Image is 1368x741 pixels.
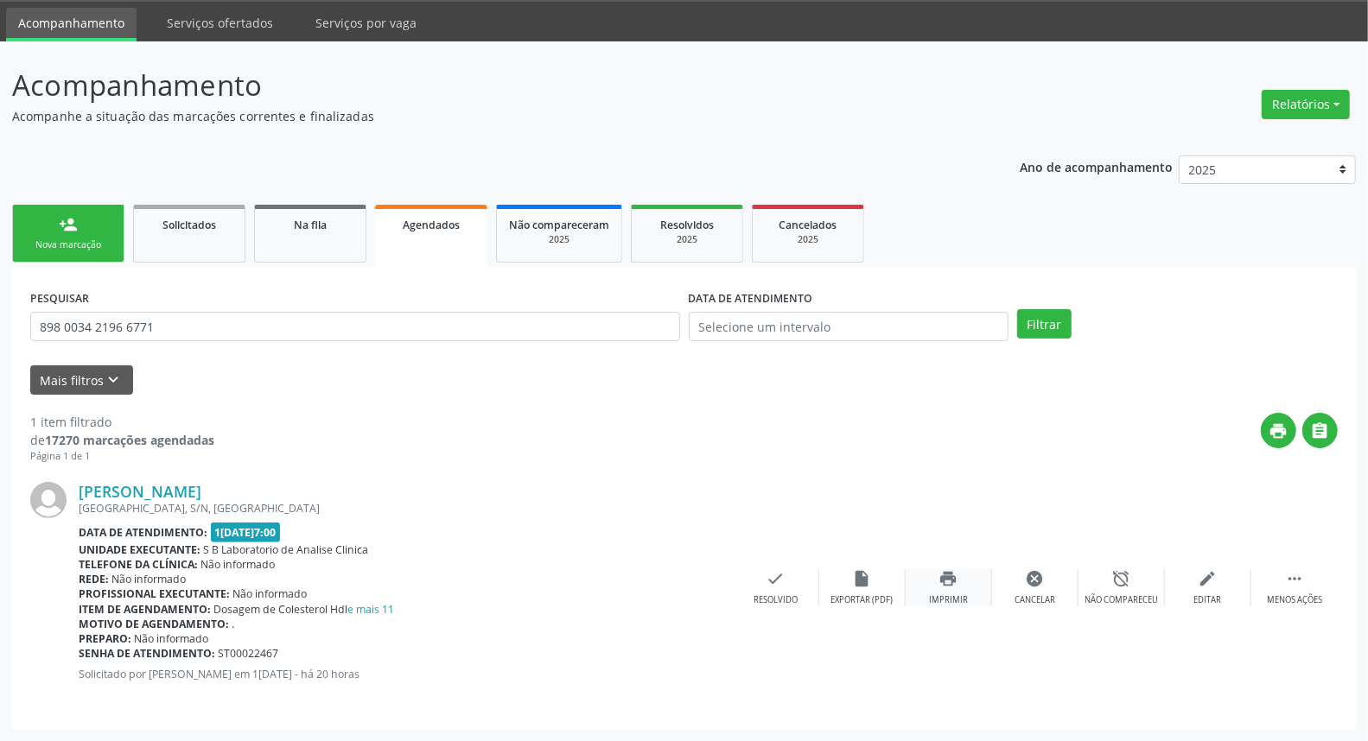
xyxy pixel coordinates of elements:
button:  [1302,413,1338,448]
b: Preparo: [79,631,131,646]
button: Relatórios [1262,90,1350,119]
b: Unidade executante: [79,542,200,557]
input: Selecione um intervalo [689,312,1009,341]
b: Item de agendamento: [79,602,211,617]
b: Data de atendimento: [79,525,207,540]
span: Cancelados [779,218,837,232]
strong: 17270 marcações agendadas [45,432,214,448]
i: cancel [1026,569,1045,588]
label: DATA DE ATENDIMENTO [689,285,813,312]
i:  [1285,569,1304,588]
button: Filtrar [1017,309,1072,339]
div: 2025 [644,233,730,246]
div: Nova marcação [25,238,111,251]
button: Mais filtroskeyboard_arrow_down [30,365,133,396]
div: 2025 [509,233,609,246]
div: [GEOGRAPHIC_DATA], S/N, [GEOGRAPHIC_DATA] [79,501,733,516]
p: Acompanhe a situação das marcações correntes e finalizadas [12,107,953,125]
p: Acompanhamento [12,64,953,107]
div: Não compareceu [1085,594,1158,606]
i: alarm_off [1112,569,1131,588]
b: Motivo de agendamento: [79,617,229,631]
i: check [767,569,786,588]
img: img [30,482,67,518]
p: Solicitado por [PERSON_NAME] em 1[DATE] - há 20 horas [79,667,733,681]
div: 1 item filtrado [30,413,214,431]
span: Resolvidos [660,218,714,232]
p: Ano de acompanhamento [1020,155,1173,177]
a: e mais 11 [348,602,395,617]
span: S B Laboratorio de Analise Clinica [204,542,369,557]
a: Acompanhamento [6,8,137,41]
div: de [30,431,214,449]
span: Na fila [294,218,327,232]
input: Nome, CNS [30,312,680,341]
i: print [939,569,958,588]
div: Página 1 de 1 [30,449,214,464]
label: PESQUISAR [30,285,89,312]
i: edit [1199,569,1218,588]
div: 2025 [765,233,851,246]
span: Não informado [233,586,308,601]
a: [PERSON_NAME] [79,482,201,501]
div: Menos ações [1267,594,1322,606]
span: Dosagem de Colesterol Hdl [214,602,395,617]
span: ST00022467 [219,646,279,661]
span: Agendados [403,218,460,232]
a: Serviços por vaga [303,8,429,38]
span: Não informado [135,631,209,646]
span: . [232,617,235,631]
b: Senha de atendimento: [79,646,215,661]
span: Solicitados [162,218,216,232]
span: Não compareceram [509,218,609,232]
i: print [1269,421,1288,440]
b: Profissional executante: [79,586,230,601]
b: Telefone da clínica: [79,557,198,572]
i:  [1311,421,1330,440]
span: Não informado [201,557,276,572]
button: print [1261,413,1296,448]
i: keyboard_arrow_down [105,370,124,389]
b: Rede: [79,572,109,586]
div: Imprimir [929,594,968,606]
i: insert_drive_file [853,569,872,588]
div: Exportar (PDF) [831,594,894,606]
span: 1[DATE]7:00 [211,522,281,542]
div: Cancelar [1015,594,1055,606]
div: Editar [1194,594,1222,606]
div: Resolvido [754,594,798,606]
div: person_add [59,215,78,234]
span: Não informado [112,572,187,586]
a: Serviços ofertados [155,8,285,38]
